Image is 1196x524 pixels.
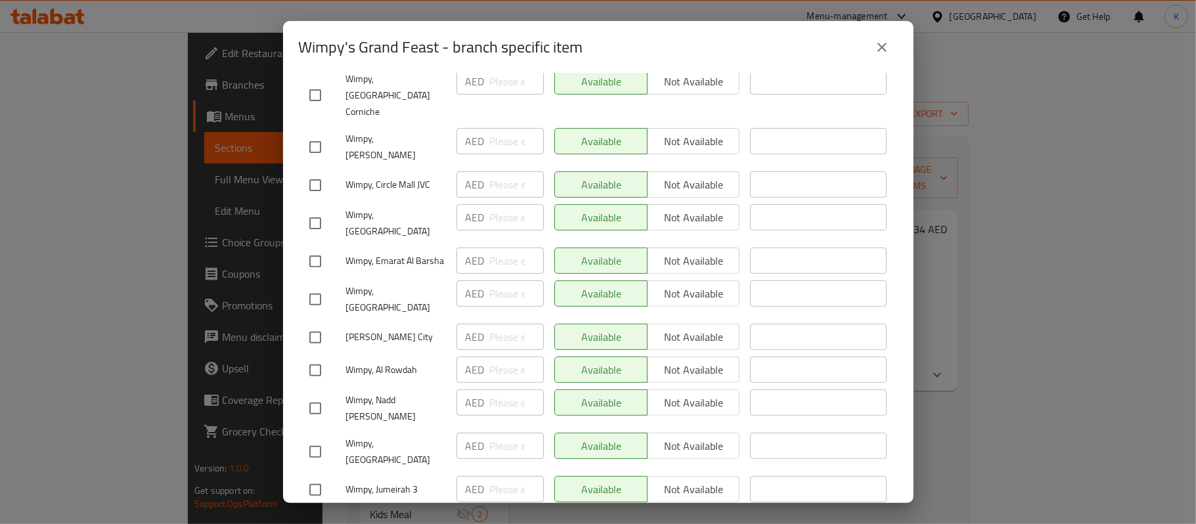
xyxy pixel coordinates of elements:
p: AED [466,209,485,225]
input: Please enter price [490,433,544,459]
span: Wimpy, Circle Mall JVC [346,177,446,193]
span: Wimpy, Jumeirah 3 [346,481,446,498]
input: Please enter price [490,204,544,230]
input: Please enter price [490,280,544,307]
input: Please enter price [490,357,544,383]
span: Wimpy, [GEOGRAPHIC_DATA] Corniche [346,71,446,120]
span: Wimpy, [PERSON_NAME] [346,131,446,164]
span: Wimpy, Emarat Al Barsha [346,253,446,269]
span: Wimpy, [GEOGRAPHIC_DATA] [346,207,446,240]
span: [PERSON_NAME] City [346,329,446,345]
input: Please enter price [490,128,544,154]
span: Wimpy, Nadd [PERSON_NAME] [346,392,446,425]
input: Please enter price [490,68,544,95]
input: Please enter price [490,171,544,198]
p: AED [466,481,485,497]
p: AED [466,438,485,454]
p: AED [466,329,485,345]
input: Please enter price [490,248,544,274]
p: AED [466,395,485,410]
input: Please enter price [490,389,544,416]
p: AED [466,253,485,269]
span: Wimpy, [GEOGRAPHIC_DATA] [346,435,446,468]
input: Please enter price [490,324,544,350]
span: Wimpy, Al Rowdah [346,362,446,378]
p: AED [466,362,485,378]
p: AED [466,133,485,149]
p: AED [466,74,485,89]
p: AED [466,286,485,301]
p: AED [466,177,485,192]
h2: Wimpy's Grand Feast - branch specific item [299,37,583,58]
button: close [866,32,898,63]
span: Wimpy, [GEOGRAPHIC_DATA] [346,283,446,316]
input: Please enter price [490,476,544,502]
